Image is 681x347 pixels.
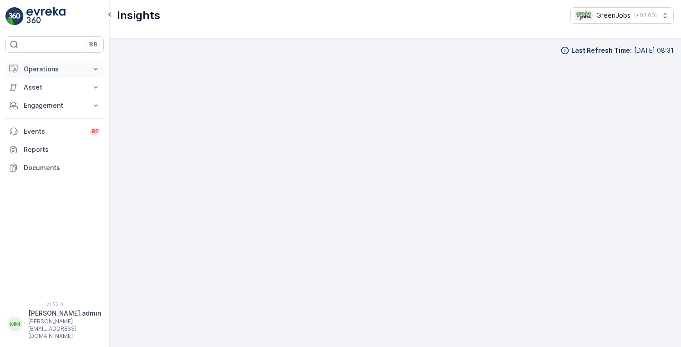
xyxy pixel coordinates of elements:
button: Asset [5,78,104,96]
p: Documents [24,163,100,172]
p: Engagement [24,101,86,110]
a: Documents [5,159,104,177]
p: Reports [24,145,100,154]
p: Asset [24,83,86,92]
p: 82 [91,128,98,135]
img: logo_light-DOdMpM7g.png [26,7,66,25]
button: Engagement [5,96,104,115]
button: MM[PERSON_NAME].admin[PERSON_NAME][EMAIL_ADDRESS][DOMAIN_NAME] [5,309,104,340]
a: Events82 [5,122,104,141]
p: Events [24,127,84,136]
span: v 1.52.0 [5,302,104,307]
div: MM [8,317,22,332]
a: Reports [5,141,104,159]
p: [PERSON_NAME].admin [28,309,101,318]
p: [DATE] 08:31 [634,46,674,55]
p: ( +02:00 ) [634,12,657,19]
p: Last Refresh Time : [571,46,632,55]
button: Operations [5,60,104,78]
p: GreenJobs [596,11,630,20]
button: GreenJobs(+02:00) [570,7,674,24]
p: Insights [117,8,160,23]
p: Operations [24,65,86,74]
img: Green_Jobs_Logo.png [574,10,593,20]
img: logo [5,7,24,25]
p: ⌘B [88,41,97,48]
p: [PERSON_NAME][EMAIL_ADDRESS][DOMAIN_NAME] [28,318,101,340]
